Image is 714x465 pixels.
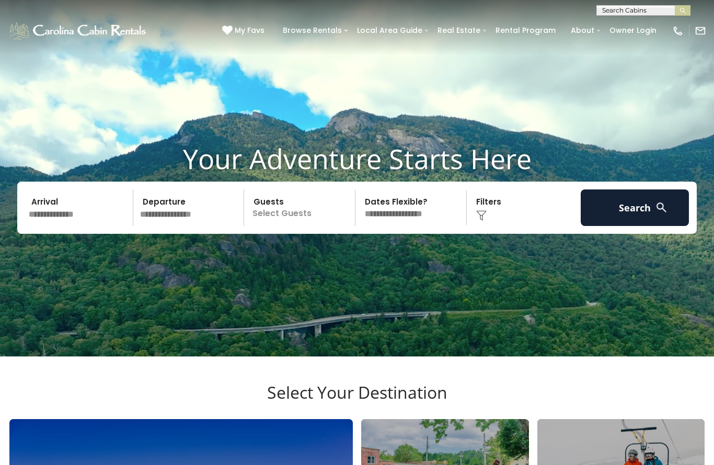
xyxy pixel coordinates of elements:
a: Rental Program [490,22,561,39]
h3: Select Your Destination [8,383,706,419]
a: My Favs [222,25,267,37]
a: Owner Login [604,22,662,39]
a: Real Estate [432,22,486,39]
img: mail-regular-white.png [695,25,706,37]
a: Local Area Guide [352,22,428,39]
p: Select Guests [247,189,355,226]
a: About [566,22,600,39]
a: Browse Rentals [278,22,347,39]
img: search-regular-white.png [655,201,668,214]
button: Search [581,189,689,226]
h1: Your Adventure Starts Here [8,142,706,175]
img: filter--v1.png [476,210,487,221]
img: phone-regular-white.png [672,25,684,37]
span: My Favs [235,25,264,36]
img: White-1-1-2.png [8,20,149,41]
